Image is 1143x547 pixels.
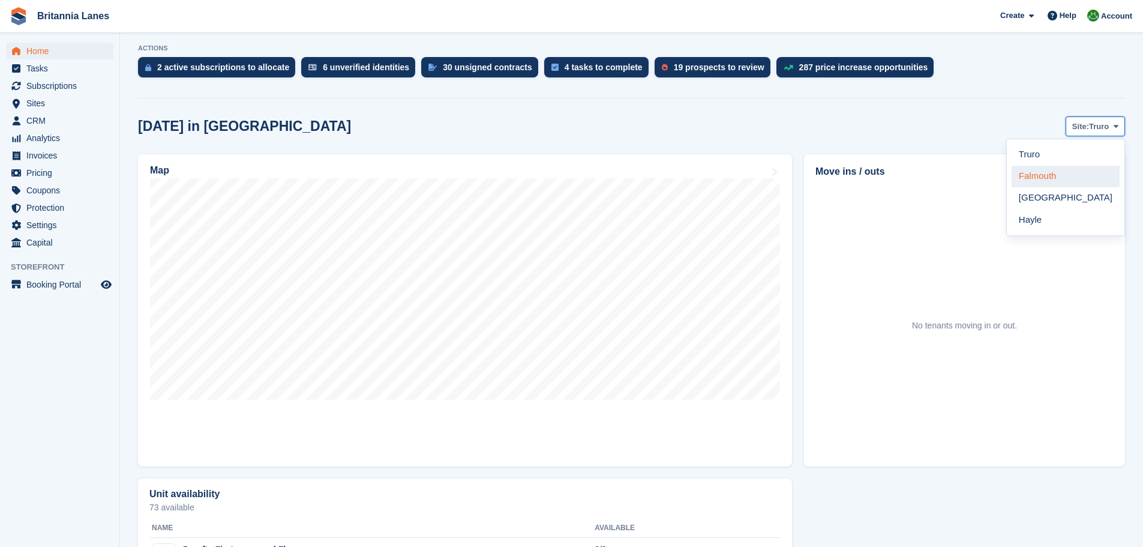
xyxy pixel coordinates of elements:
[138,154,792,467] a: Map
[6,182,113,199] a: menu
[308,64,317,71] img: verify_identity-adf6edd0f0f0b5bbfe63781bf79b02c33cf7c696d77639b501bdc392416b5a36.svg
[26,147,98,164] span: Invoices
[6,112,113,129] a: menu
[26,199,98,216] span: Protection
[6,130,113,147] a: menu
[1072,121,1089,133] span: Site:
[6,199,113,216] a: menu
[26,77,98,94] span: Subscriptions
[26,95,98,112] span: Sites
[150,165,169,176] h2: Map
[799,62,928,72] div: 287 price increase opportunities
[6,147,113,164] a: menu
[1012,209,1120,231] a: Hayle
[1000,10,1024,22] span: Create
[138,57,301,83] a: 2 active subscriptions to allocate
[157,62,289,72] div: 2 active subscriptions to allocate
[26,217,98,234] span: Settings
[655,57,776,83] a: 19 prospects to review
[301,57,421,83] a: 6 unverified identities
[6,77,113,94] a: menu
[149,489,220,500] h2: Unit availability
[662,64,668,71] img: prospect-51fa495bee0391a8d652442698ab0144808aea92771e9ea1ae160a38d050c398.svg
[815,165,1114,179] h2: Move ins / outs
[6,217,113,234] a: menu
[565,62,643,72] div: 4 tasks to complete
[1060,10,1076,22] span: Help
[6,165,113,181] a: menu
[443,62,532,72] div: 30 unsigned contracts
[1012,166,1120,187] a: Falmouth
[912,319,1017,332] div: No tenants moving in or out.
[26,234,98,251] span: Capital
[138,44,1125,52] p: ACTIONS
[26,130,98,147] span: Analytics
[1089,121,1109,133] span: Truro
[6,95,113,112] a: menu
[776,57,940,83] a: 287 price increase opportunities
[1087,10,1099,22] img: Matt Lane
[26,276,98,293] span: Booking Portal
[6,276,113,293] a: menu
[1012,144,1120,166] a: Truro
[551,64,559,71] img: task-75834270c22a3079a89374b754ae025e5fb1db73e45f91037f5363f120a921f8.svg
[149,503,781,512] p: 73 available
[26,43,98,59] span: Home
[1066,116,1125,136] button: Site: Truro
[11,261,119,273] span: Storefront
[544,57,655,83] a: 4 tasks to complete
[6,60,113,77] a: menu
[1101,10,1132,22] span: Account
[1012,187,1120,209] a: [GEOGRAPHIC_DATA]
[32,6,114,26] a: Britannia Lanes
[421,57,544,83] a: 30 unsigned contracts
[595,519,709,538] th: Available
[428,64,437,71] img: contract_signature_icon-13c848040528278c33f63329250d36e43548de30e8caae1d1a13099fd9432cc5.svg
[674,62,764,72] div: 19 prospects to review
[784,65,793,70] img: price_increase_opportunities-93ffe204e8149a01c8c9dc8f82e8f89637d9d84a8eef4429ea346261dce0b2c0.svg
[149,519,595,538] th: Name
[10,7,28,25] img: stora-icon-8386f47178a22dfd0bd8f6a31ec36ba5ce8667c1dd55bd0f319d3a0aa187defe.svg
[26,112,98,129] span: CRM
[138,118,351,134] h2: [DATE] in [GEOGRAPHIC_DATA]
[6,43,113,59] a: menu
[26,182,98,199] span: Coupons
[6,234,113,251] a: menu
[99,277,113,292] a: Preview store
[323,62,409,72] div: 6 unverified identities
[26,60,98,77] span: Tasks
[145,64,151,71] img: active_subscription_to_allocate_icon-d502201f5373d7db506a760aba3b589e785aa758c864c3986d89f69b8ff3...
[26,165,98,181] span: Pricing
